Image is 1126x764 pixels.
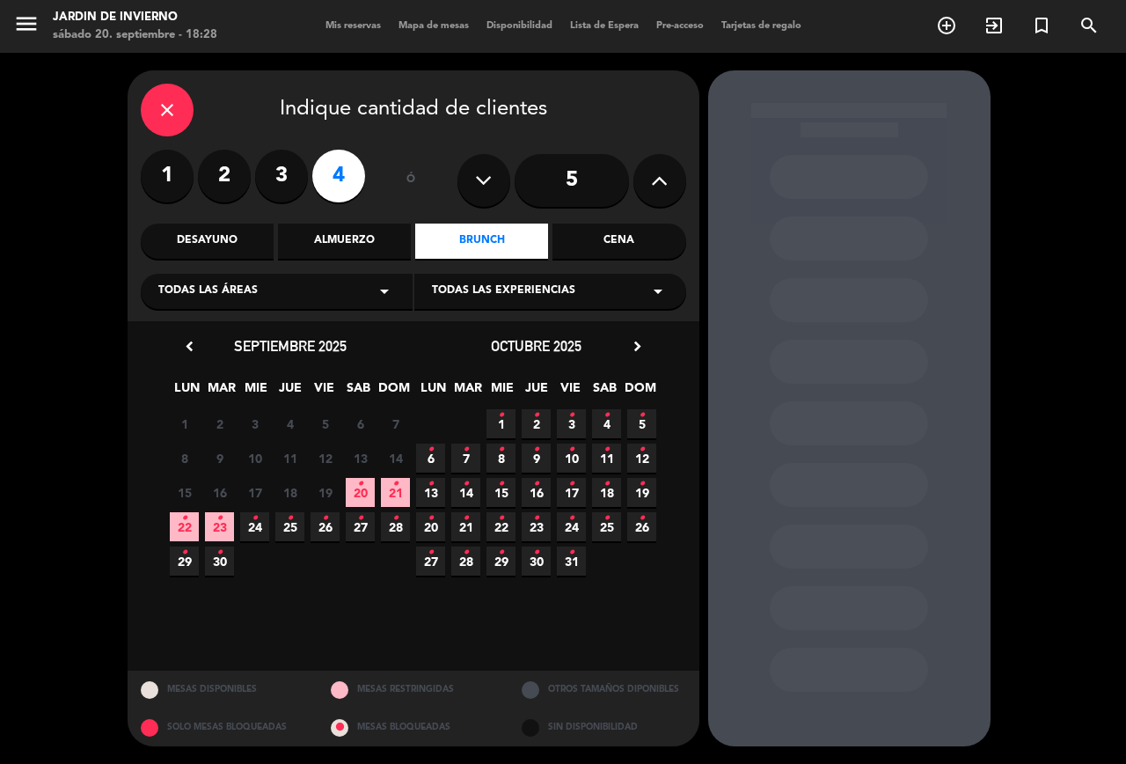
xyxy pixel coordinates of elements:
[533,504,539,533] i: •
[311,444,340,473] span: 12
[498,401,504,430] i: •
[486,444,515,473] span: 8
[181,539,187,567] i: •
[216,539,223,567] i: •
[451,547,480,576] span: 28
[240,409,269,438] span: 3
[557,512,586,541] span: 24
[557,478,586,507] span: 17
[568,504,574,533] i: •
[416,444,445,473] span: 6
[381,444,410,473] span: 14
[170,512,199,541] span: 22
[522,512,551,541] span: 23
[390,21,478,31] span: Mapa de mesas
[627,409,656,438] span: 5
[508,709,699,746] div: SIN DISPONIBILIDAD
[498,470,504,498] i: •
[498,539,504,567] i: •
[463,470,469,498] i: •
[568,436,574,464] i: •
[344,378,373,407] span: SAB
[275,409,304,438] span: 4
[647,281,669,302] i: arrow_drop_down
[392,470,398,498] i: •
[141,84,686,136] div: Indique cantidad de clientes
[170,444,199,473] span: 8
[357,504,363,533] i: •
[13,11,40,37] i: menu
[181,504,187,533] i: •
[486,478,515,507] span: 15
[53,26,217,44] div: sábado 20. septiembre - 18:28
[383,150,440,211] div: ó
[592,444,621,473] span: 11
[205,478,234,507] span: 16
[311,478,340,507] span: 19
[478,21,561,31] span: Disponibilidad
[627,478,656,507] span: 19
[275,512,304,541] span: 25
[556,378,585,407] span: VIE
[486,409,515,438] span: 1
[53,9,217,26] div: JARDIN DE INVIERNO
[240,512,269,541] span: 24
[318,671,508,709] div: MESAS RESTRINGIDAS
[428,504,434,533] i: •
[451,444,480,473] span: 7
[128,671,318,709] div: MESAS DISPONIBLES
[157,99,178,121] i: close
[416,512,445,541] span: 20
[487,378,516,407] span: MIE
[141,224,274,259] div: Desayuno
[310,378,339,407] span: VIE
[498,436,504,464] i: •
[392,504,398,533] i: •
[639,470,645,498] i: •
[255,150,308,202] label: 3
[180,337,199,356] i: chevron_left
[141,150,194,202] label: 1
[592,512,621,541] span: 25
[522,409,551,438] span: 2
[234,337,347,355] span: septiembre 2025
[240,444,269,473] span: 10
[128,709,318,746] div: SOLO MESAS BLOQUEADAS
[311,512,340,541] span: 26
[522,378,551,407] span: JUE
[463,504,469,533] i: •
[1031,15,1052,36] i: turned_in_not
[428,470,434,498] i: •
[312,150,365,202] label: 4
[428,436,434,464] i: •
[381,409,410,438] span: 7
[590,378,619,407] span: SAB
[522,547,551,576] span: 30
[275,444,304,473] span: 11
[205,409,234,438] span: 2
[486,547,515,576] span: 29
[557,547,586,576] span: 31
[346,409,375,438] span: 6
[416,478,445,507] span: 13
[432,283,575,300] span: Todas las experiencias
[463,539,469,567] i: •
[158,283,258,300] span: Todas las áreas
[486,512,515,541] span: 22
[491,337,581,355] span: octubre 2025
[451,512,480,541] span: 21
[603,504,610,533] i: •
[381,478,410,507] span: 21
[508,671,699,709] div: OTROS TAMAÑOS DIPONIBLES
[205,512,234,541] span: 23
[625,378,654,407] span: DOM
[533,436,539,464] i: •
[252,504,258,533] i: •
[241,378,270,407] span: MIE
[628,337,647,356] i: chevron_right
[415,224,548,259] div: Brunch
[552,224,685,259] div: Cena
[378,378,407,407] span: DOM
[627,444,656,473] span: 12
[453,378,482,407] span: MAR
